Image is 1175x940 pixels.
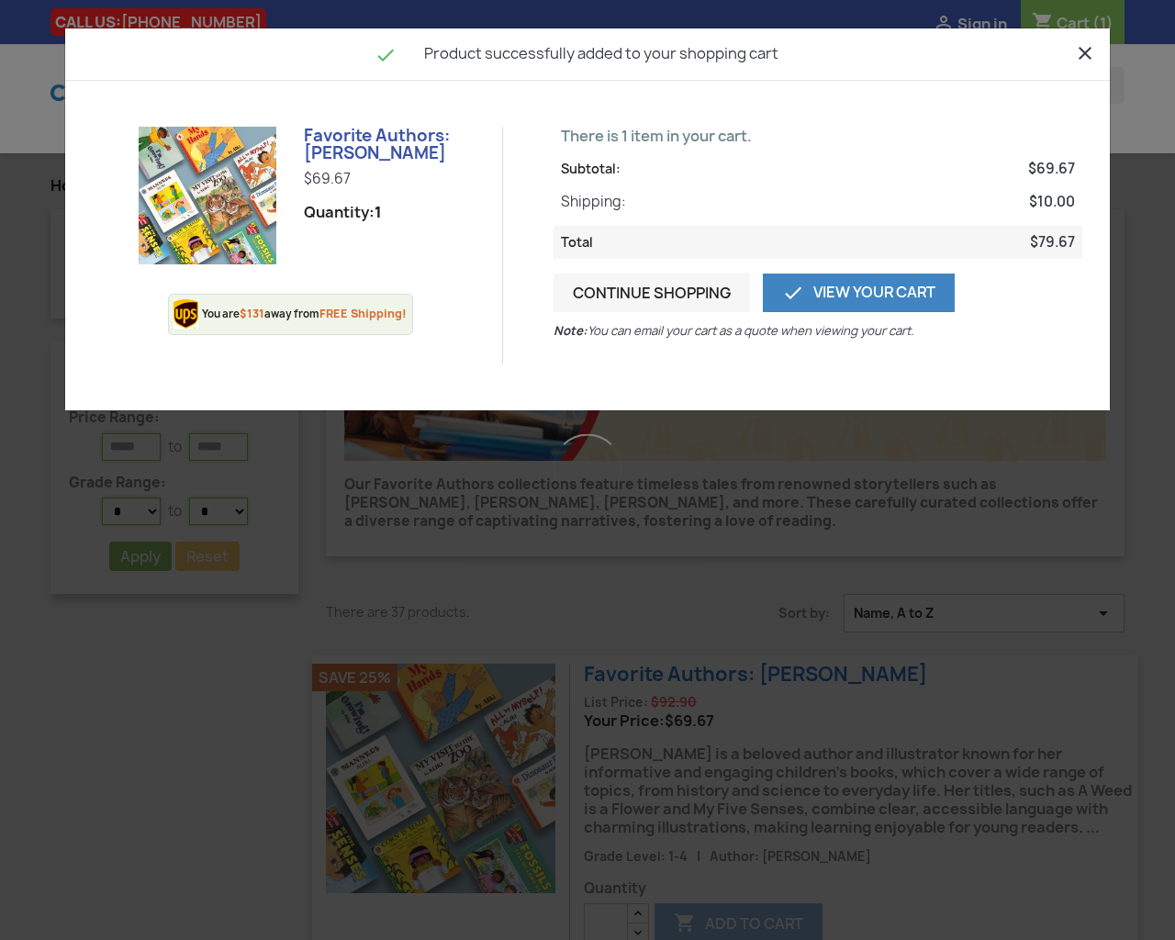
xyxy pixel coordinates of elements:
button: Close [1074,40,1096,64]
button: Continue shopping [554,274,750,312]
p: You can email your cart as a quote when viewing your cart. [554,321,921,340]
span: $131 [240,306,264,321]
span: $69.67 [1028,160,1075,178]
strong: 1 [375,202,382,222]
p: $69.67 [304,170,487,188]
h4: Product successfully added to your shopping cart [79,42,1096,66]
span: Quantity: [304,203,382,221]
i:  [375,44,397,66]
img: Favorite Authors: Aliki [139,127,276,264]
img: ups.png [173,299,202,329]
span: $10.00 [1029,193,1075,211]
span: Shipping: [561,193,626,211]
h6: Favorite Authors: [PERSON_NAME] [304,127,487,163]
p: There is 1 item in your cart. [554,127,1082,145]
span: Subtotal: [561,160,621,178]
span: Total [561,233,593,252]
span: $79.67 [1030,233,1075,252]
a: View Your Cart [763,274,955,312]
i:  [782,282,804,304]
div: You are away from [202,305,407,323]
i: close [1074,42,1096,64]
span: FREE Shipping! [319,306,407,321]
b: Note: [554,321,587,340]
